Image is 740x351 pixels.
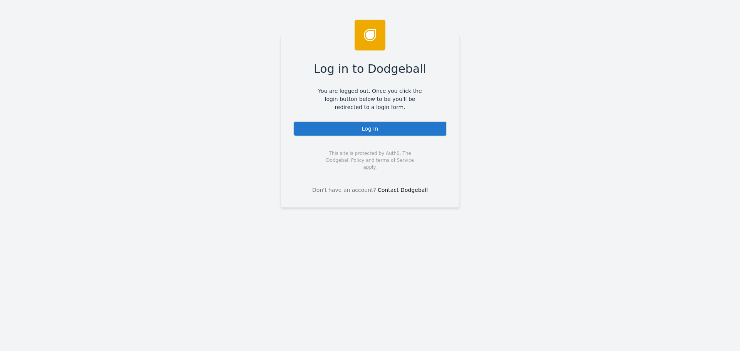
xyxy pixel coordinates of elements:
span: Don't have an account? [312,186,376,194]
span: This site is protected by Auth0. The Dodgeball Policy and terms of Service apply. [320,150,421,171]
a: Contact Dodgeball [378,187,428,193]
div: Log In [293,121,447,136]
span: Log in to Dodgeball [314,60,426,77]
span: You are logged out. Once you click the login button below to be you'll be redirected to a login f... [313,87,428,111]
